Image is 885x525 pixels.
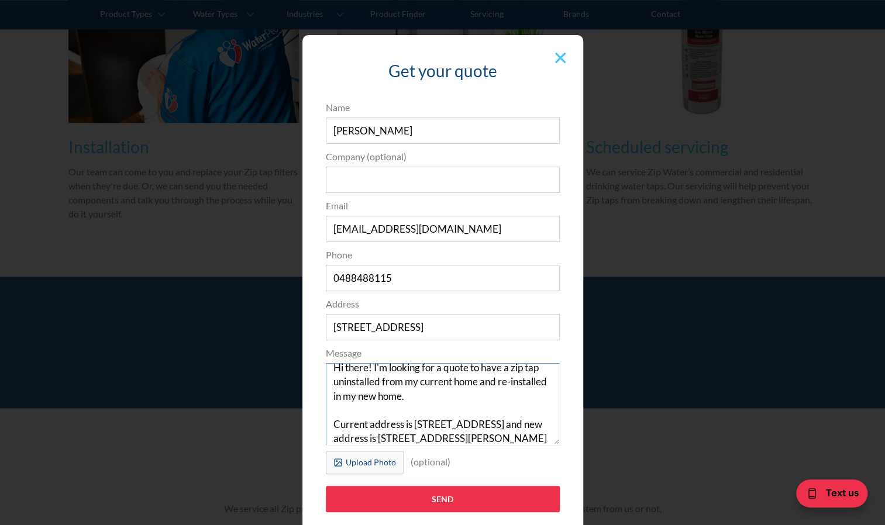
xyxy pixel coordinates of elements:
[326,486,560,512] input: Send
[346,456,396,468] div: Upload Photo
[326,101,560,115] label: Name
[326,199,560,213] label: Email
[326,150,560,164] label: Company (optional)
[404,451,457,473] div: (optional)
[326,346,560,360] label: Message
[326,451,404,474] label: Upload Photo
[326,58,560,83] h3: Get your quote
[320,101,566,524] form: Popup Form Servicing
[326,248,560,262] label: Phone
[326,297,560,311] label: Address
[791,467,885,525] iframe: podium webchat widget bubble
